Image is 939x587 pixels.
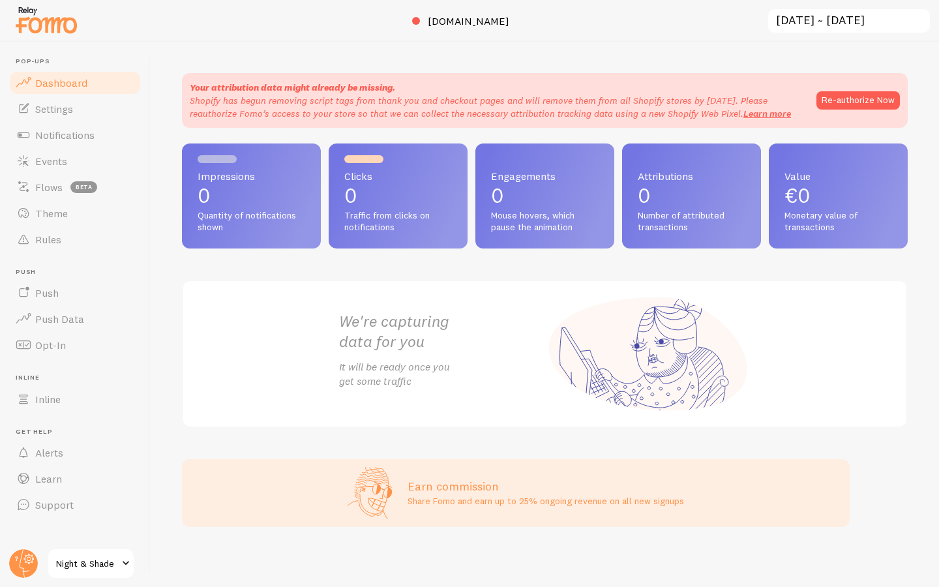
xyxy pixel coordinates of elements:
p: It will be ready once you get some traffic [339,359,545,389]
a: Push [8,280,142,306]
p: 0 [491,185,599,206]
span: Push Data [35,312,84,325]
span: Push [35,286,59,299]
span: Settings [35,102,73,115]
a: Learn more [743,108,791,119]
span: beta [70,181,97,193]
p: 0 [198,185,305,206]
span: Engagements [491,171,599,181]
img: fomo-relay-logo-orange.svg [14,3,79,37]
a: Dashboard [8,70,142,96]
p: 0 [638,185,745,206]
span: Push [16,268,142,277]
a: Support [8,492,142,518]
span: Alerts [35,446,63,459]
span: Rules [35,233,61,246]
span: Impressions [198,171,305,181]
strong: Your attribution data might already be missing. [190,82,395,93]
a: Events [8,148,142,174]
button: Re-authorize Now [816,91,900,110]
span: Learn [35,472,62,485]
span: Monetary value of transactions [784,210,892,233]
span: Quantity of notifications shown [198,210,305,233]
a: Push Data [8,306,142,332]
a: Theme [8,200,142,226]
a: Settings [8,96,142,122]
span: Night & Shade [56,556,118,571]
span: Inline [35,393,61,406]
span: Dashboard [35,76,87,89]
span: Value [784,171,892,181]
a: Learn [8,466,142,492]
h2: We're capturing data for you [339,311,545,352]
span: Get Help [16,428,142,436]
span: Traffic from clicks on notifications [344,210,452,233]
span: Opt-In [35,339,66,352]
a: Flows beta [8,174,142,200]
a: Rules [8,226,142,252]
span: Support [35,498,74,511]
span: Notifications [35,128,95,142]
span: Events [35,155,67,168]
span: Mouse hovers, which pause the animation [491,210,599,233]
span: Attributions [638,171,745,181]
span: Theme [35,207,68,220]
span: Number of attributed transactions [638,210,745,233]
span: Pop-ups [16,57,142,66]
p: Shopify has begun removing script tags from thank you and checkout pages and will remove them fro... [190,94,803,120]
p: Share Fomo and earn up to 25% ongoing revenue on all new signups [408,494,684,507]
p: 0 [344,185,452,206]
span: Inline [16,374,142,382]
a: Notifications [8,122,142,148]
span: €0 [784,183,811,208]
a: Inline [8,386,142,412]
span: Clicks [344,171,452,181]
span: Flows [35,181,63,194]
a: Opt-In [8,332,142,358]
a: Night & Shade [47,548,135,579]
h3: Earn commission [408,479,684,494]
a: Alerts [8,440,142,466]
